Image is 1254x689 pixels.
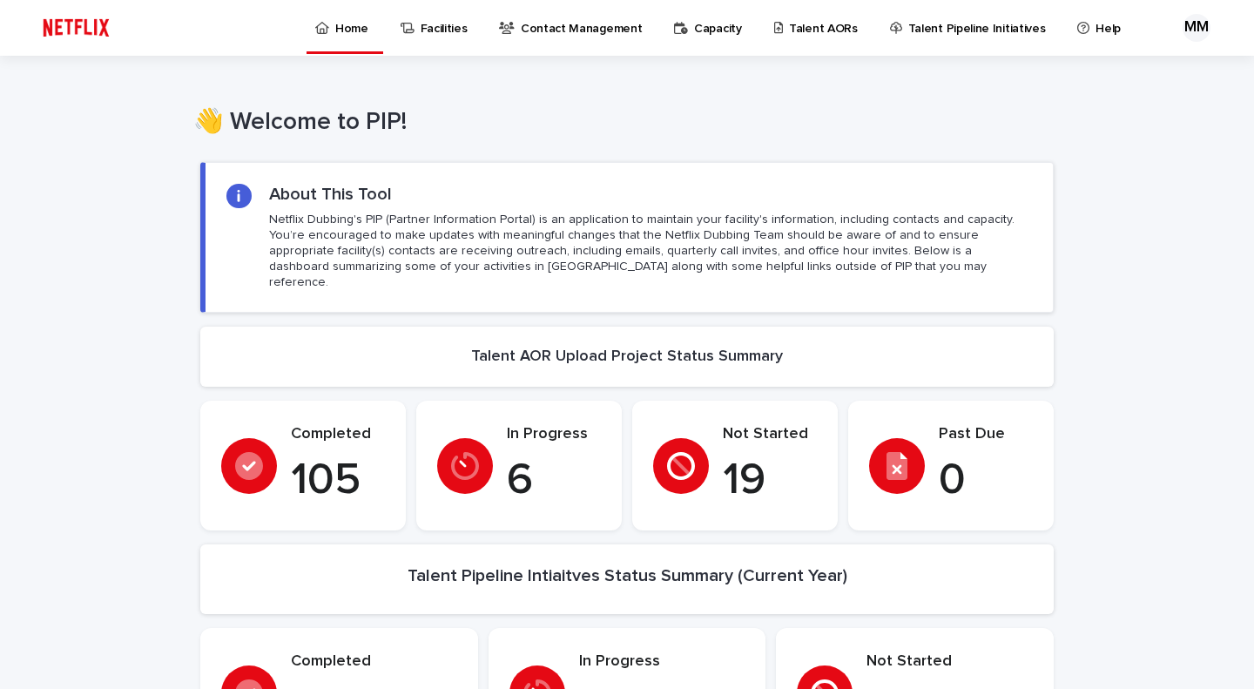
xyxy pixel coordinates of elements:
img: ifQbXi3ZQGMSEF7WDB7W [35,10,118,45]
p: Not Started [866,652,1033,672]
h1: 👋 Welcome to PIP! [193,108,1047,138]
p: 6 [507,455,601,507]
p: Completed [291,652,457,672]
p: Past Due [939,425,1033,444]
p: Not Started [723,425,817,444]
div: MM [1183,14,1210,42]
p: Netflix Dubbing's PIP (Partner Information Portal) is an application to maintain your facility's ... [269,212,1032,291]
h2: Talent Pipeline Intiaitves Status Summary (Current Year) [408,565,847,586]
p: Completed [291,425,385,444]
p: 0 [939,455,1033,507]
p: In Progress [579,652,745,672]
h2: About This Tool [269,184,392,205]
p: In Progress [507,425,601,444]
p: 105 [291,455,385,507]
p: 19 [723,455,817,507]
h2: Talent AOR Upload Project Status Summary [471,348,783,367]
